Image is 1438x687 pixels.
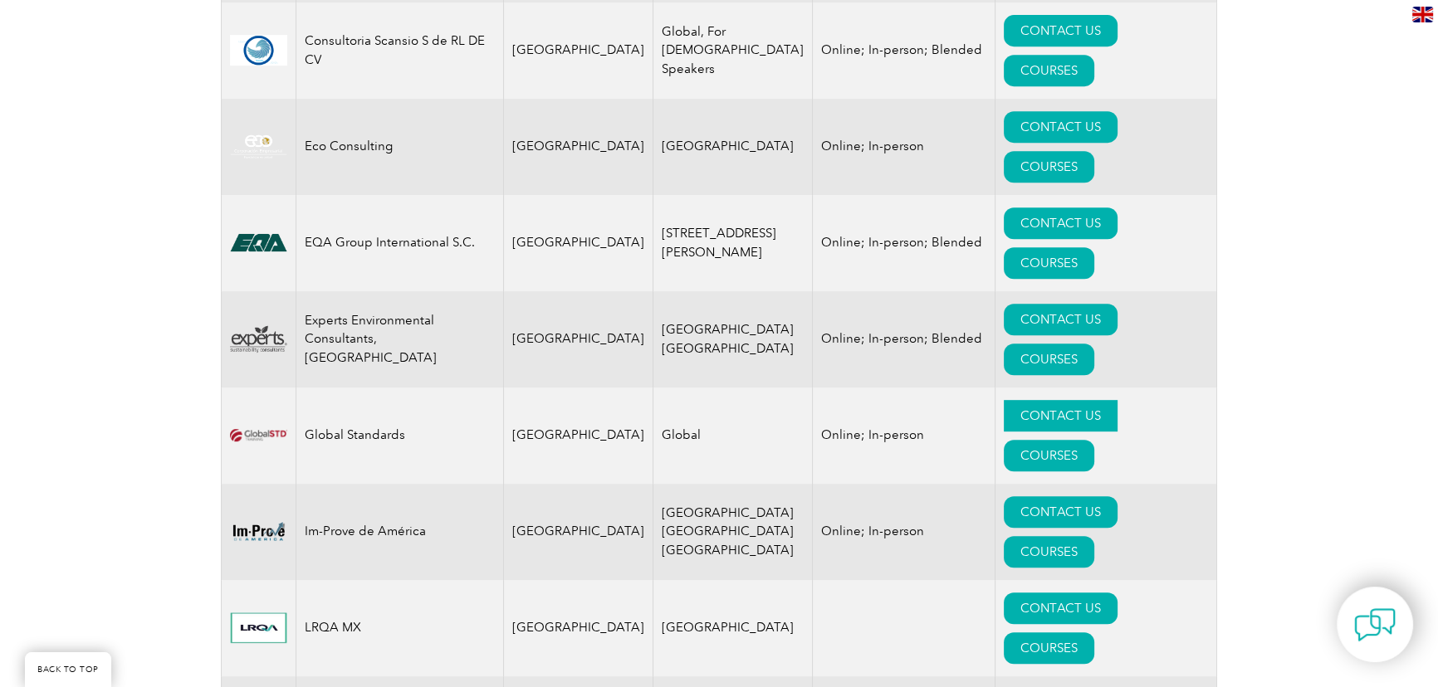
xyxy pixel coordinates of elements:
[230,429,287,441] img: ef2924ac-d9bc-ea11-a814-000d3a79823d-logo.png
[504,195,653,291] td: [GEOGRAPHIC_DATA]
[813,195,995,291] td: Online; In-person; Blended
[25,652,111,687] a: BACK TO TOP
[504,387,653,484] td: [GEOGRAPHIC_DATA]
[230,35,287,66] img: 6dc0da95-72c5-ec11-a7b6-002248d3b1f1-logo.png
[813,2,995,99] td: Online; In-person; Blended
[230,227,287,259] img: cf3e4118-476f-eb11-a812-00224815377e-logo.png
[653,195,813,291] td: [STREET_ADDRESS][PERSON_NAME]
[230,325,287,353] img: 76c62400-dc49-ea11-a812-000d3a7940d5-logo.png
[1004,15,1118,46] a: CONTACT US
[813,99,995,195] td: Online; In-person
[230,134,287,160] img: c712c23c-dbbc-ea11-a812-000d3ae11abd-logo.png
[1004,632,1094,664] a: COURSES
[1004,207,1118,239] a: CONTACT US
[1004,440,1094,471] a: COURSES
[296,580,504,676] td: LRQA MX
[1004,247,1094,279] a: COURSES
[1004,55,1094,86] a: COURSES
[1354,604,1396,646] img: contact-chat.png
[230,612,287,644] img: 70fbe71e-5149-ea11-a812-000d3a7940d5-logo.jpg
[1004,304,1118,335] a: CONTACT US
[504,2,653,99] td: [GEOGRAPHIC_DATA]
[653,99,813,195] td: [GEOGRAPHIC_DATA]
[653,484,813,580] td: [GEOGRAPHIC_DATA] [GEOGRAPHIC_DATA] [GEOGRAPHIC_DATA]
[653,2,813,99] td: Global, For [DEMOGRAPHIC_DATA] Speakers
[813,484,995,580] td: Online; In-person
[1004,592,1118,624] a: CONTACT US
[1004,400,1118,431] a: CONTACT US
[230,519,287,543] img: f8e119c6-dc04-ea11-a811-000d3a793f32-logo.png
[653,387,813,484] td: Global
[296,99,504,195] td: Eco Consulting
[296,387,504,484] td: Global Standards
[296,484,504,580] td: Im-Prove de América
[653,291,813,387] td: [GEOGRAPHIC_DATA] [GEOGRAPHIC_DATA]
[813,387,995,484] td: Online; In-person
[1412,7,1433,22] img: en
[504,580,653,676] td: [GEOGRAPHIC_DATA]
[1004,111,1118,143] a: CONTACT US
[296,291,504,387] td: Experts Environmental Consultants, [GEOGRAPHIC_DATA]
[1004,536,1094,568] a: COURSES
[504,484,653,580] td: [GEOGRAPHIC_DATA]
[504,99,653,195] td: [GEOGRAPHIC_DATA]
[1004,343,1094,375] a: COURSES
[1004,496,1118,528] a: CONTACT US
[653,580,813,676] td: [GEOGRAPHIC_DATA]
[1004,151,1094,183] a: COURSES
[813,291,995,387] td: Online; In-person; Blended
[296,195,504,291] td: EQA Group International S.C.
[504,291,653,387] td: [GEOGRAPHIC_DATA]
[296,2,504,99] td: Consultoria Scansio S de RL DE CV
